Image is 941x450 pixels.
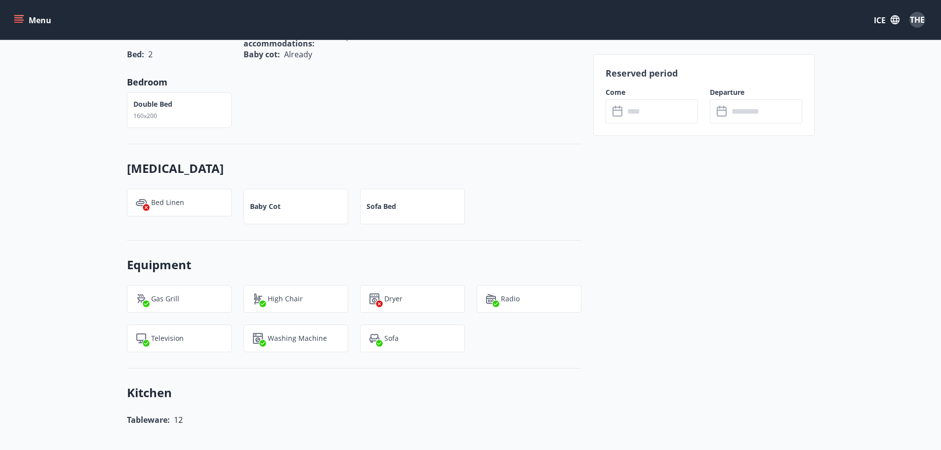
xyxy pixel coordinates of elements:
font: 2 [148,49,153,60]
img: Dl16BY4EX9PAW649lg1C3oBuIaAsR6QVDQBO2cTm.svg [252,332,264,344]
font: Kitchen [127,384,172,401]
img: ZXjrS3QKesehq6nQAPjaRuRTI364z8ohTALB4wBr.svg [135,293,147,305]
img: pUbwa0Tr9PZZ78BdsD4inrLmwWm7eGTtsX9mJKRZ.svg [368,332,380,344]
font: THE [910,14,925,25]
button: ICE [870,10,903,29]
font: Tableware: [127,414,170,425]
font: ICE [874,15,886,26]
img: hddCLTAnxqFUMr1fxmbGG8zWilo2syolR0f9UjPn.svg [368,293,380,305]
font: Gas grill [151,294,179,303]
button: THE [905,8,929,32]
font: : [278,49,280,60]
img: ro1VYixuww4Qdd7lsw8J65QhOwJZ1j2DOUyXo3Mt.svg [252,293,264,305]
font: High chair [268,294,303,303]
font: Menu [29,15,51,26]
font: Sofa [384,333,399,343]
font: Sofa bed [367,202,396,211]
font: Double bed [133,99,172,109]
font: Radio [501,294,520,303]
font: Reserved period [606,67,678,79]
button: menu [12,11,55,29]
font: Baby cot [244,49,278,60]
font: Dryer [384,294,403,303]
img: mAminyBEY3mRTAfayxHTq5gfGd6GwGu9CEpuJRvg.svg [135,332,147,344]
img: voDv6cIEW3bUoUae2XJIjz6zjPXrrHmNT2GVdQ2h.svg [135,197,147,208]
font: : [142,49,144,60]
font: Already [284,49,312,60]
font: Departure [710,87,744,97]
font: Baby cot [250,202,281,211]
font: Bedroom [127,76,167,88]
font: Washing machine [268,333,327,343]
font: 160x200 [133,112,157,120]
font: Equipment [127,256,191,273]
font: Bed linen [151,198,184,207]
font: 12 [174,414,183,425]
font: Come [606,87,625,97]
font: Television [151,333,184,343]
img: HjsXMP79zaSHlY54vW4Et0sdqheuFiP1RYfGwuXf.svg [485,293,497,305]
font: Bed [127,49,142,60]
font: [MEDICAL_DATA] [127,160,224,176]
